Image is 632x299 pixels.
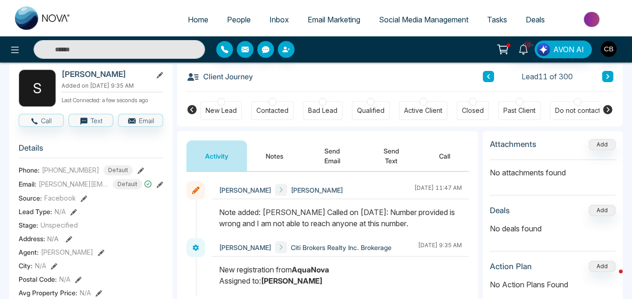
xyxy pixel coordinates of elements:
[186,140,247,171] button: Activity
[601,41,617,57] img: User Avatar
[487,15,507,24] span: Tasks
[418,241,462,253] div: [DATE] 9:35 AM
[260,11,298,28] a: Inbox
[44,193,76,203] span: Facebook
[553,44,584,55] span: AVON AI
[19,274,57,284] span: Postal Code :
[80,288,91,298] span: N/A
[218,11,260,28] a: People
[523,41,532,49] span: 10+
[69,114,114,127] button: Text
[42,165,99,175] span: [PHONE_NUMBER]
[357,106,385,115] div: Qualified
[39,179,109,189] span: [PERSON_NAME][EMAIL_ADDRESS][DOMAIN_NAME]
[490,206,510,215] h3: Deals
[462,106,484,115] div: Closed
[490,279,616,290] p: No Action Plans Found
[19,143,163,158] h3: Details
[19,114,64,127] button: Call
[379,15,468,24] span: Social Media Management
[179,11,218,28] a: Home
[41,247,93,257] span: [PERSON_NAME]
[19,234,59,243] span: Address:
[503,106,536,115] div: Past Client
[15,7,71,30] img: Nova CRM Logo
[535,41,592,58] button: AVON AI
[103,165,133,175] span: Default
[256,106,289,115] div: Contacted
[19,165,40,175] span: Phone:
[19,207,52,216] span: Lead Type:
[247,140,302,171] button: Notes
[19,261,33,271] span: City :
[291,243,392,252] span: Citi Brokers Realty Inc. Brokerage
[62,94,163,104] p: Last Connected: a few seconds ago
[47,235,59,243] span: N/A
[118,114,163,127] button: Email
[308,106,337,115] div: Bad Lead
[35,261,46,271] span: N/A
[490,139,536,149] h3: Attachments
[589,140,616,148] span: Add
[219,243,271,252] span: [PERSON_NAME]
[516,11,554,28] a: Deals
[555,106,600,115] div: Do not contact
[490,262,532,271] h3: Action Plan
[478,11,516,28] a: Tasks
[298,11,370,28] a: Email Marketing
[490,160,616,178] p: No attachments found
[302,140,362,171] button: Send Email
[362,140,420,171] button: Send Text
[41,220,78,230] span: Unspecified
[206,106,237,115] div: New Lead
[55,207,66,216] span: N/A
[186,70,253,83] h3: Client Journey
[291,185,343,195] span: [PERSON_NAME]
[269,15,289,24] span: Inbox
[19,179,36,189] span: Email:
[490,223,616,234] p: No deals found
[113,179,142,189] span: Default
[589,261,616,272] button: Add
[19,70,56,107] div: S
[19,220,38,230] span: Stage:
[559,9,626,30] img: Market-place.gif
[589,139,616,150] button: Add
[19,193,42,203] span: Source:
[219,185,271,195] span: [PERSON_NAME]
[62,82,163,90] p: Added on [DATE] 9:35 AM
[19,247,39,257] span: Agent:
[370,11,478,28] a: Social Media Management
[420,140,469,171] button: Call
[404,106,442,115] div: Active Client
[589,205,616,216] button: Add
[308,15,360,24] span: Email Marketing
[62,70,148,79] h2: [PERSON_NAME]
[600,267,623,290] iframe: Intercom live chat
[414,184,462,196] div: [DATE] 11:47 AM
[59,274,70,284] span: N/A
[522,71,573,82] span: Lead 11 of 300
[19,288,77,298] span: Avg Property Price :
[512,41,535,57] a: 10+
[227,15,251,24] span: People
[188,15,208,24] span: Home
[526,15,545,24] span: Deals
[537,43,550,56] img: Lead Flow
